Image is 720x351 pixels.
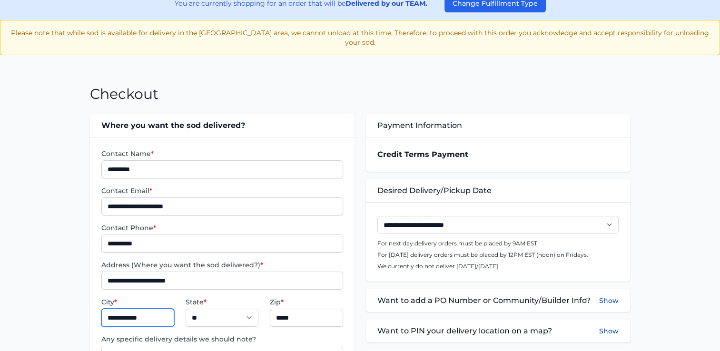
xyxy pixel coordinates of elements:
button: Show [599,295,619,306]
label: Contact Name [101,149,343,158]
div: Where you want the sod delivered? [90,114,354,137]
strong: Credit Terms Payment [377,150,468,159]
label: Contact Email [101,186,343,195]
label: Contact Phone [101,223,343,233]
p: For next day delivery orders must be placed by 9AM EST [377,240,619,247]
span: Want to PIN your delivery location on a map? [377,325,552,337]
label: Zip [270,297,343,307]
div: Payment Information [366,114,630,137]
h1: Checkout [90,86,158,103]
label: Any specific delivery details we should note? [101,334,343,344]
div: Desired Delivery/Pickup Date [366,179,630,202]
p: Please note that while sod is available for delivery in the [GEOGRAPHIC_DATA] area, we cannot unl... [8,28,712,47]
p: For [DATE] delivery orders must be placed by 12PM EST (noon) on Fridays. [377,251,619,259]
label: City [101,297,174,307]
p: We currently do not deliver [DATE]/[DATE] [377,263,619,270]
span: Want to add a PO Number or Community/Builder Info? [377,295,591,306]
label: State [186,297,258,307]
button: Show [599,325,619,337]
label: Address (Where you want the sod delivered?) [101,260,343,270]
